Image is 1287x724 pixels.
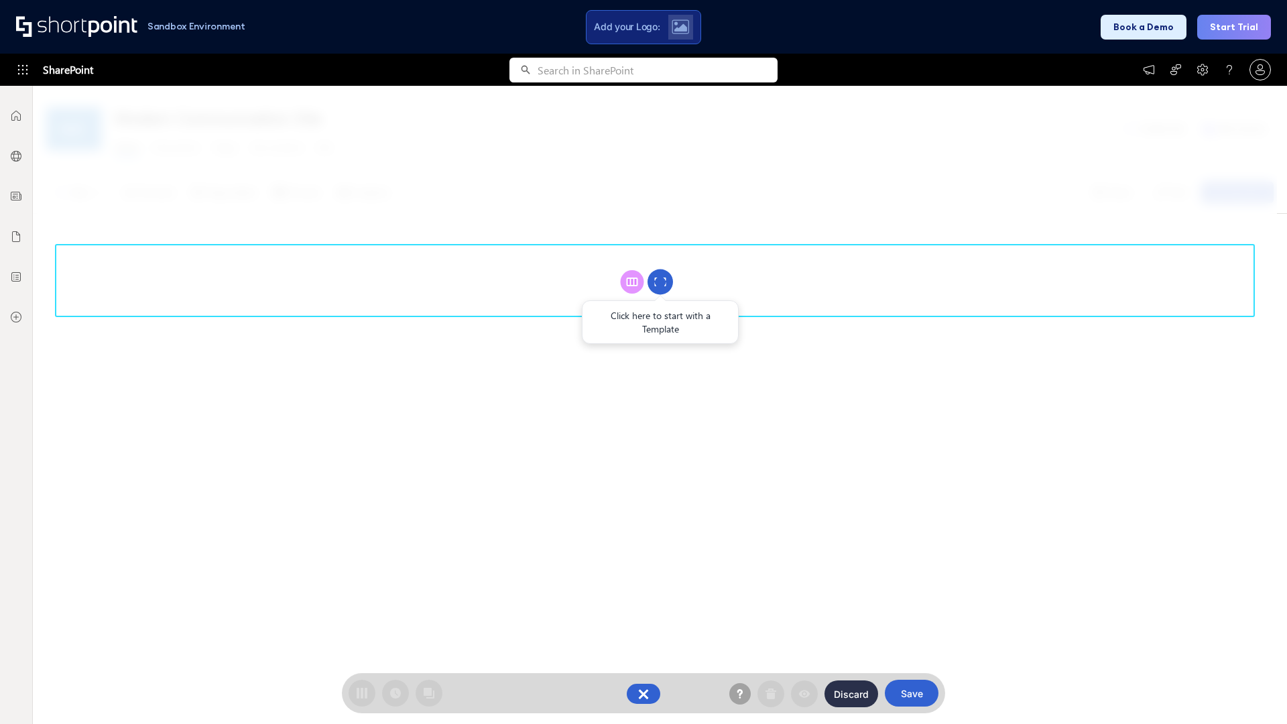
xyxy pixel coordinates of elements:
[885,680,938,707] button: Save
[538,58,778,82] input: Search in SharePoint
[594,21,660,33] span: Add your Logo:
[1101,15,1186,40] button: Book a Demo
[672,19,689,34] img: Upload logo
[1197,15,1271,40] button: Start Trial
[824,680,878,707] button: Discard
[43,54,93,86] span: SharePoint
[1220,660,1287,724] iframe: Chat Widget
[147,23,245,30] h1: Sandbox Environment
